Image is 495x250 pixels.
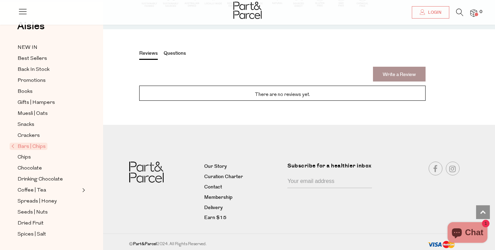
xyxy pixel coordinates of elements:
label: Subscribe for a healthier inbox [287,162,376,175]
a: Delivery [204,204,283,212]
img: Part&Parcel [233,2,262,19]
span: Crackers [18,132,40,140]
button: Reviews [139,50,158,60]
img: Part&Parcel [129,162,164,183]
span: Best Sellers [18,55,47,63]
a: Login [412,6,449,19]
a: Best Sellers [18,54,80,63]
span: Coffee | Tea [18,186,46,195]
span: Muesli | Oats [18,110,48,118]
a: NEW IN [18,43,80,52]
span: Login [426,10,441,15]
span: Snacks [18,121,34,129]
b: Part&Parcel [133,241,157,247]
span: Spices | Salt [18,230,46,239]
a: Back In Stock [18,65,80,74]
span: 0 [478,9,484,15]
a: Spices | Salt [18,230,80,239]
a: Snacks [18,120,80,129]
a: Promotions [18,76,80,85]
a: Earn $15 [204,214,283,222]
a: Books [18,87,80,96]
button: Questions [164,50,186,59]
a: Seeds | Nuts [18,208,80,217]
span: Back In Stock [18,66,49,74]
input: Your email address [287,175,372,188]
a: Membership [204,194,283,202]
p: There are no reviews yet. [144,91,420,99]
span: Spreads | Honey [18,197,57,206]
a: Chocolate [18,164,80,173]
a: Chips [18,153,80,162]
a: Our Story [204,163,283,171]
inbox-online-store-chat: Shopify online store chat [445,222,489,244]
a: Write a Review [373,67,426,82]
a: Gifts | Hampers [18,98,80,107]
a: Muesli | Oats [18,109,80,118]
span: Bars | Chips [10,143,47,150]
a: Bars | Chips [11,142,80,151]
a: Crackers [18,131,80,140]
a: Curation Charter [204,173,283,181]
span: Aisles [17,19,45,34]
a: Contact [204,183,283,192]
span: Books [18,88,33,96]
span: Chips [18,153,31,162]
span: Chocolate [18,164,42,173]
span: Gifts | Hampers [18,99,55,107]
span: Seeds | Nuts [18,208,48,217]
span: Drinking Chocolate [18,175,63,184]
div: © 2024. All Rights Reserved. [115,241,382,248]
a: Spreads | Honey [18,197,80,206]
img: payment-methods.png [428,241,455,249]
a: 0 [470,9,477,17]
button: Expand/Collapse Coffee | Tea [80,186,85,194]
span: NEW IN [18,44,37,52]
a: Drinking Chocolate [18,175,80,184]
a: Aisles [17,21,45,38]
span: Promotions [18,77,46,85]
a: Coffee | Tea [18,186,80,195]
span: Dried Fruit [18,219,44,228]
a: Dried Fruit [18,219,80,228]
